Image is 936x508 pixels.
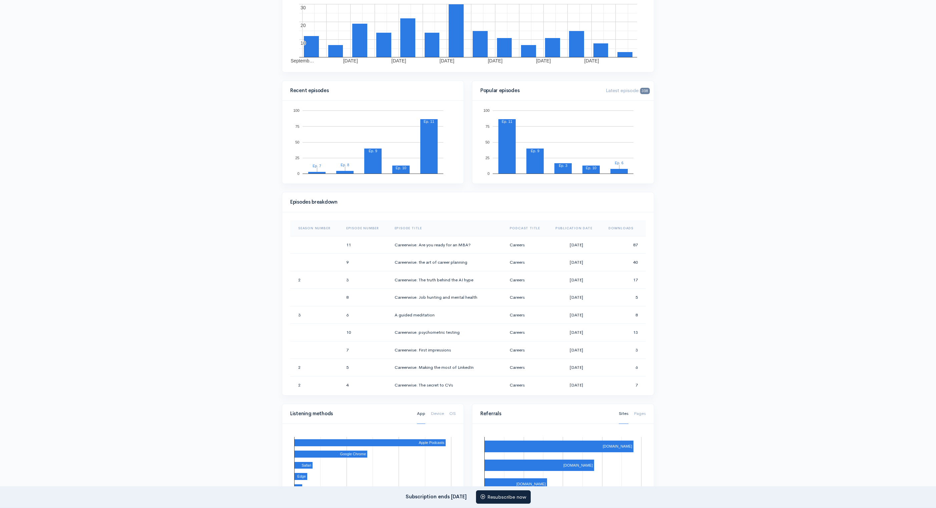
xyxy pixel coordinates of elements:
[431,404,444,424] a: Device
[297,172,299,176] text: 0
[504,220,550,236] th: Sort column
[550,341,603,359] td: [DATE]
[536,58,551,63] text: [DATE]
[504,324,550,341] td: Careers
[603,341,646,359] td: 3
[550,289,603,306] td: [DATE]
[389,359,504,376] td: Careerwise: Making the most of LinkedIn
[504,236,550,254] td: Careers
[419,441,445,445] text: Apple Podcasts
[389,271,504,289] td: Careerwise: The truth behind the AI hype
[606,87,650,93] span: Latest episode:
[295,124,299,128] text: 75
[449,404,456,424] a: OS
[341,324,389,341] td: 10
[290,271,341,289] td: 2
[504,359,550,376] td: Careers
[480,109,646,176] svg: A chart.
[559,164,567,168] text: Ep. 3
[290,306,341,324] td: 3
[290,220,341,236] th: Sort column
[550,359,603,376] td: [DATE]
[485,140,489,144] text: 50
[504,341,550,359] td: Careers
[603,254,646,271] td: 40
[603,376,646,394] td: 7
[341,341,389,359] td: 7
[389,220,504,236] th: Sort column
[417,404,425,424] a: App
[615,161,623,165] text: Ep. 6
[603,220,646,236] th: Sort column
[306,486,318,490] text: Firefox
[341,254,389,271] td: 9
[341,271,389,289] td: 3
[389,376,504,394] td: Careerwise: The secret to CVs
[586,166,596,170] text: Ep. 10
[603,359,646,376] td: 6
[550,306,603,324] td: [DATE]
[341,359,389,376] td: 5
[603,236,646,254] td: 87
[502,119,512,123] text: Ep. 11
[406,493,467,499] strong: Subscription ends [DATE]
[480,411,611,417] h4: Referrals
[341,236,389,254] td: 11
[389,341,504,359] td: Careerwise: First impressions
[290,109,456,176] div: A chart.
[302,463,311,467] text: Safari
[389,324,504,341] td: Careerwise: psychometric testing
[440,58,454,63] text: [DATE]
[290,411,409,417] h4: Listening methods
[290,376,341,394] td: 2
[603,289,646,306] td: 5
[297,474,306,478] text: Edge
[603,324,646,341] td: 13
[341,376,389,394] td: 4
[424,119,434,123] text: Ep. 11
[301,5,306,10] text: 30
[340,452,366,456] text: Google Chrome
[293,108,299,112] text: 100
[603,444,632,448] text: [DOMAIN_NAME]
[634,404,646,424] a: Pages
[504,306,550,324] td: Careers
[389,236,504,254] td: Careerwise: Are you ready for an MBA?
[301,40,306,46] text: 10
[290,359,341,376] td: 2
[295,140,299,144] text: 50
[313,164,321,168] text: Ep. 7
[343,58,358,63] text: [DATE]
[485,124,489,128] text: 75
[603,271,646,289] td: 17
[619,404,628,424] a: Sites
[389,306,504,324] td: A guided meditation
[290,199,642,205] h4: Episodes breakdown
[389,254,504,271] td: Careerwise: the art of career planning
[391,58,406,63] text: [DATE]
[603,306,646,324] td: 8
[504,289,550,306] td: Careers
[341,289,389,306] td: 8
[550,271,603,289] td: [DATE]
[584,58,599,63] text: [DATE]
[488,58,502,63] text: [DATE]
[290,432,456,499] svg: A chart.
[480,432,646,499] svg: A chart.
[531,149,539,153] text: Ep. 9
[389,289,504,306] td: Careerwise: Job hunting and mental health
[550,220,603,236] th: Sort column
[290,88,452,93] h4: Recent episodes
[291,58,314,63] text: Septemb…
[550,236,603,254] td: [DATE]
[516,482,546,486] text: [DOMAIN_NAME]
[295,156,299,160] text: 25
[341,306,389,324] td: 6
[550,376,603,394] td: [DATE]
[480,88,598,93] h4: Popular episodes
[550,324,603,341] td: [DATE]
[396,166,406,170] text: Ep. 10
[301,23,306,28] text: 20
